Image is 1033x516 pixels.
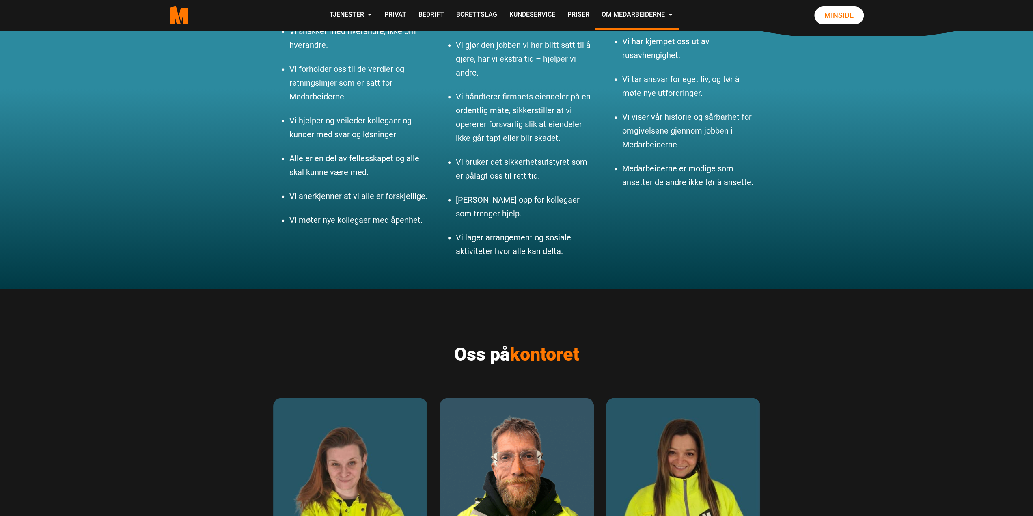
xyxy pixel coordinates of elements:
[814,6,864,24] a: Minside
[289,114,427,141] p: Vi hjelper og veileder kollegaer og kunder med svar og løsninger
[561,1,595,30] a: Priser
[378,1,412,30] a: Privat
[622,72,760,100] p: Vi tar ansvar for eget liv, og tør å møte nye utfordringer.
[622,35,760,62] p: Vi har kjempet oss ut av rusavhengighet.
[456,155,594,183] p: Vi bruker det sikkerhetsutstyret som er pålagt oss til rett tid.
[289,189,427,203] p: Vi anerkjenner at vi alle er forskjellige.
[456,231,594,258] p: Vi lager arrangement og sosiale aktiviteter hvor alle kan delta.
[503,1,561,30] a: Kundeservice
[289,62,427,104] p: Vi forholder oss til de verdier og retningslinjer som er satt for Medarbeiderne.
[412,1,450,30] a: Bedrift
[510,343,579,365] span: kontoret
[595,1,679,30] a: Om Medarbeiderne
[273,343,760,365] h2: Oss på
[289,151,427,179] p: Alle er en del av fellesskapet og alle skal kunne være med.
[456,193,594,220] p: [PERSON_NAME] opp for kollegaer som trenger hjelp.
[289,24,427,52] p: Vi snakker med hverandre, ikke om hverandre.
[456,38,594,80] p: Vi gjør den jobben vi har blitt satt til å gjøre, har vi ekstra tid – hjelper vi andre.
[289,213,427,227] p: Vi møter nye kollegaer med åpenhet.
[323,1,378,30] a: Tjenester
[456,90,594,145] p: Vi håndterer firmaets eiendeler på en ordentlig måte, sikkerstiller at vi opererer forsvarlig sli...
[622,162,760,189] p: Medarbeiderne er modige som ansetter de andre ikke tør å ansette.
[450,1,503,30] a: Borettslag
[622,110,760,151] p: Vi viser vår historie og sårbarhet for omgivelsene gjennom jobben i Medarbeiderne.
